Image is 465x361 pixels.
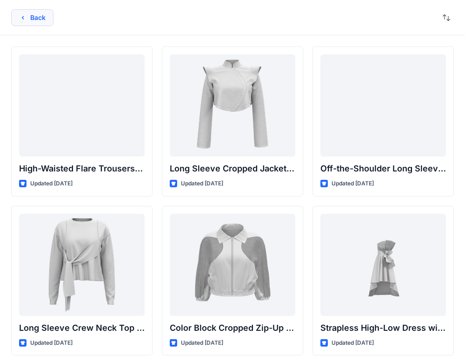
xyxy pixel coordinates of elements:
p: Long Sleeve Cropped Jacket with Mandarin Collar and Shoulder Detail [170,162,295,175]
p: Updated [DATE] [181,338,223,348]
a: Long Sleeve Crew Neck Top with Asymmetrical Tie Detail [19,214,145,316]
a: Strapless High-Low Dress with Side Bow Detail [320,214,446,316]
p: High-Waisted Flare Trousers with Button Detail [19,162,145,175]
a: High-Waisted Flare Trousers with Button Detail [19,54,145,157]
button: Back [11,9,53,26]
p: Updated [DATE] [332,338,374,348]
p: Updated [DATE] [332,179,374,189]
a: Off-the-Shoulder Long Sleeve Top [320,54,446,157]
p: Strapless High-Low Dress with Side Bow Detail [320,322,446,335]
p: Updated [DATE] [30,179,73,189]
p: Off-the-Shoulder Long Sleeve Top [320,162,446,175]
p: Long Sleeve Crew Neck Top with Asymmetrical Tie Detail [19,322,145,335]
p: Updated [DATE] [181,179,223,189]
a: Color Block Cropped Zip-Up Jacket with Sheer Sleeves [170,214,295,316]
a: Long Sleeve Cropped Jacket with Mandarin Collar and Shoulder Detail [170,54,295,157]
p: Color Block Cropped Zip-Up Jacket with Sheer Sleeves [170,322,295,335]
p: Updated [DATE] [30,338,73,348]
